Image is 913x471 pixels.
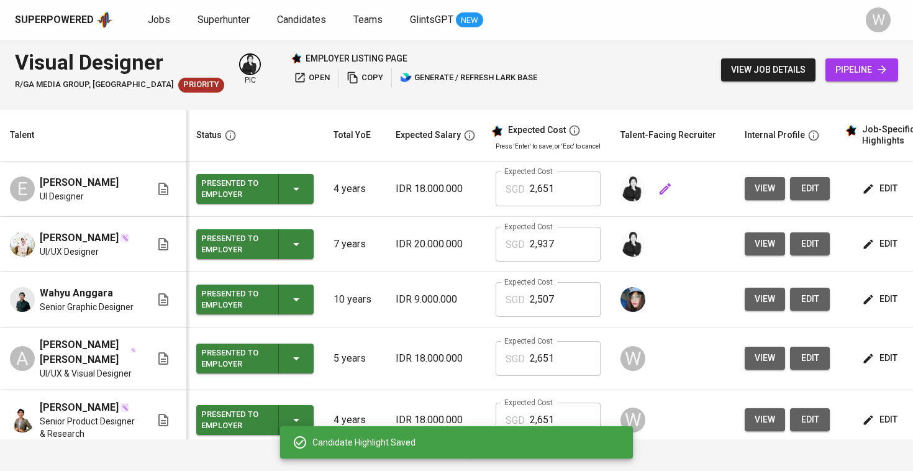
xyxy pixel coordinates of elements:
[800,236,820,252] span: edit
[790,232,830,255] button: edit
[201,286,268,313] div: Presented to Employer
[620,287,645,312] img: diazagista@glints.com
[15,11,113,29] a: Superpoweredapp logo
[456,14,483,27] span: NEW
[745,347,785,370] button: view
[201,231,268,258] div: Presented to Employer
[201,175,268,203] div: Presented to Employer
[745,177,785,200] button: view
[130,347,136,353] img: magic_wand.svg
[178,79,224,91] span: Priority
[860,408,902,431] button: edit
[240,55,260,74] img: medwi@glints.com
[865,412,897,428] span: edit
[334,181,376,196] p: 4 years
[865,291,897,307] span: edit
[10,287,35,312] img: Wahyu Anggara
[201,345,268,372] div: Presented to Employer
[506,352,525,367] p: SGD
[10,176,35,201] div: E
[40,301,134,313] span: Senior Graphic Designer
[835,62,888,78] span: pipeline
[790,408,830,431] button: edit
[334,127,371,143] div: Total YoE
[496,142,601,151] p: Press 'Enter' to save, or 'Esc' to cancel
[196,127,222,143] div: Status
[10,232,35,257] img: Nabilah Ulfah Aulia
[334,292,376,307] p: 10 years
[790,347,830,370] a: edit
[620,346,645,371] div: W
[196,174,314,204] button: Presented to Employer
[334,413,376,428] p: 4 years
[353,14,383,25] span: Teams
[620,408,645,432] div: W
[400,71,412,84] img: lark
[343,68,386,88] button: copy
[860,177,902,200] button: edit
[865,181,897,196] span: edit
[506,293,525,308] p: SGD
[800,181,820,196] span: edit
[10,346,35,371] div: A
[745,127,805,143] div: Internal Profile
[15,79,173,91] span: R/GA MEDIA GROUP, [GEOGRAPHIC_DATA]
[800,412,820,428] span: edit
[620,127,716,143] div: Talent-Facing Recruiter
[410,12,483,28] a: GlintsGPT NEW
[491,125,503,137] img: glints_star.svg
[40,286,113,301] span: Wahyu Anggara
[148,12,173,28] a: Jobs
[10,127,34,143] div: Talent
[334,351,376,366] p: 5 years
[860,347,902,370] button: edit
[745,232,785,255] button: view
[40,175,119,190] span: [PERSON_NAME]
[40,190,84,203] span: UI Designer
[120,233,130,243] img: magic_wand.svg
[40,245,99,258] span: UI/UX Designer
[239,53,261,86] div: pic
[755,291,775,307] span: view
[15,13,94,27] div: Superpowered
[865,236,897,252] span: edit
[790,177,830,200] a: edit
[396,413,476,428] p: IDR 18.000.000
[15,47,224,78] div: Visual Designer
[506,413,525,428] p: SGD
[397,68,540,88] button: lark generate / refresh lark base
[721,58,815,81] button: view job details
[506,237,525,252] p: SGD
[40,415,136,440] span: Senior Product Designer & Research
[745,408,785,431] button: view
[865,350,897,366] span: edit
[508,125,566,136] div: Expected Cost
[745,288,785,311] button: view
[196,229,314,259] button: Presented to Employer
[731,62,806,78] span: view job details
[790,288,830,311] a: edit
[40,400,119,415] span: [PERSON_NAME]
[800,291,820,307] span: edit
[40,337,129,367] span: [PERSON_NAME] [PERSON_NAME]
[148,14,170,25] span: Jobs
[277,12,329,28] a: Candidates
[860,232,902,255] button: edit
[396,351,476,366] p: IDR 18.000.000
[196,405,314,435] button: Presented to Employer
[353,12,385,28] a: Teams
[410,14,453,25] span: GlintsGPT
[198,12,252,28] a: Superhunter
[347,71,383,85] span: copy
[396,237,476,252] p: IDR 20.000.000
[755,412,775,428] span: view
[755,350,775,366] span: view
[506,182,525,197] p: SGD
[825,58,898,81] a: pipeline
[800,350,820,366] span: edit
[396,127,461,143] div: Expected Salary
[198,14,250,25] span: Superhunter
[620,232,645,257] img: medwi@glints.com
